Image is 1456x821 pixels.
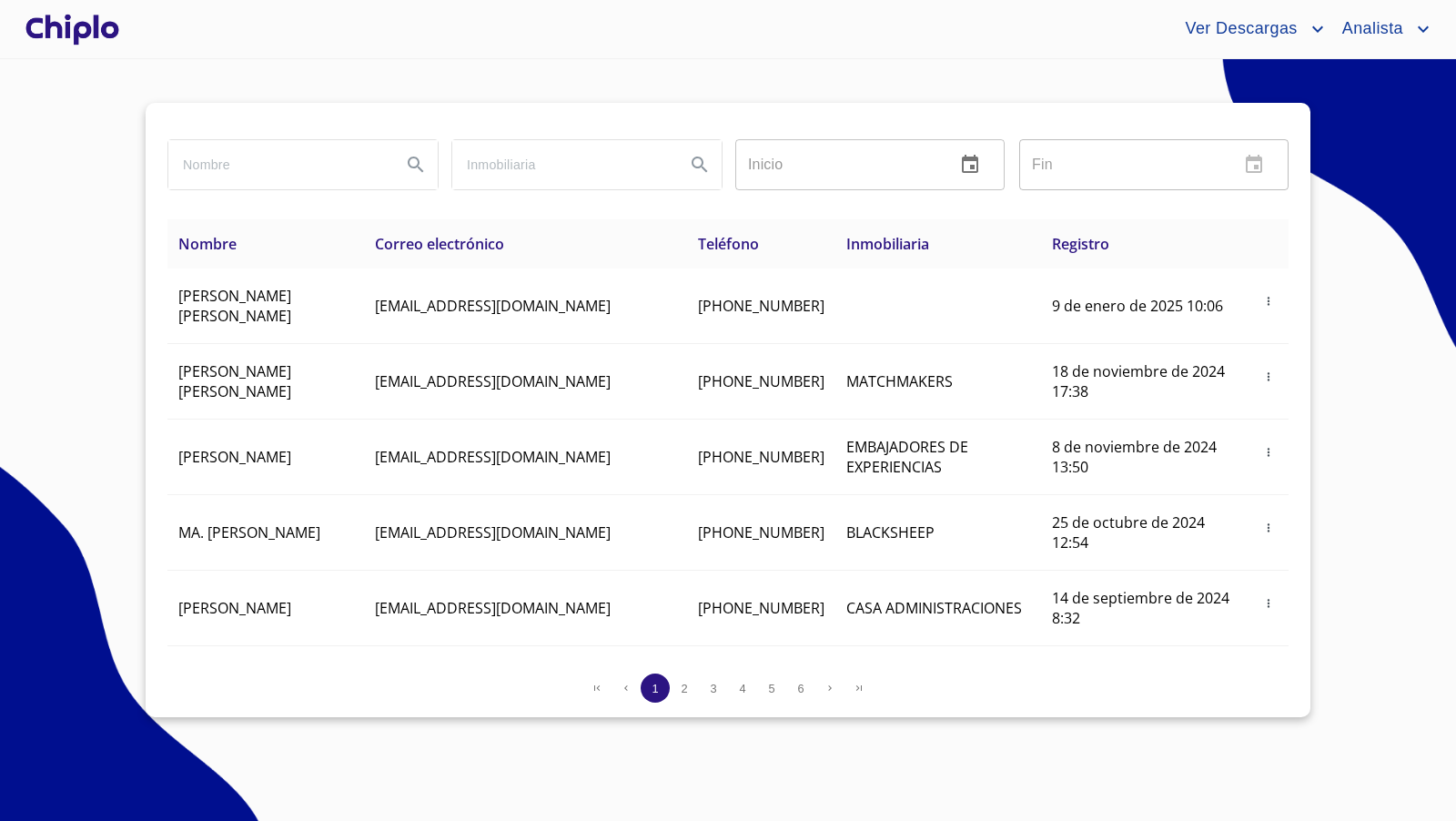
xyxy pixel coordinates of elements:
span: [PHONE_NUMBER] [698,447,824,467]
span: [PERSON_NAME] [178,598,291,618]
span: 1 [652,682,658,695]
span: 8 de noviembre de 2024 13:50 [1052,437,1217,477]
span: [PHONE_NUMBER] [698,598,824,618]
span: 25 de octubre de 2024 12:54 [1052,512,1205,552]
span: [EMAIL_ADDRESS][DOMAIN_NAME] [375,598,611,618]
span: 9 de enero de 2025 10:06 [1052,296,1223,316]
input: search [452,140,671,189]
span: [EMAIL_ADDRESS][DOMAIN_NAME] [375,371,611,391]
span: Correo electrónico [375,234,504,254]
span: EMBAJADORES DE EXPERIENCIAS [846,437,968,477]
span: 4 [739,682,745,695]
span: CASA ADMINISTRACIONES [846,598,1022,618]
span: 5 [768,682,774,695]
span: [EMAIL_ADDRESS][DOMAIN_NAME] [375,296,611,316]
button: 1 [641,674,670,703]
span: Nombre [178,234,237,254]
button: 6 [786,674,815,703]
span: Teléfono [698,234,759,254]
span: [EMAIL_ADDRESS][DOMAIN_NAME] [375,522,611,542]
span: 14 de septiembre de 2024 8:32 [1052,588,1229,628]
span: BLACKSHEEP [846,522,935,542]
span: [PHONE_NUMBER] [698,296,824,316]
span: Ver Descargas [1171,15,1306,44]
span: Registro [1052,234,1109,254]
button: 2 [670,674,699,703]
button: account of current user [1171,15,1328,44]
button: 4 [728,674,757,703]
span: 6 [797,682,804,695]
span: Analista [1329,15,1412,44]
span: 3 [710,682,716,695]
button: Search [394,143,438,187]
span: [PHONE_NUMBER] [698,522,824,542]
button: account of current user [1329,15,1434,44]
span: 18 de noviembre de 2024 17:38 [1052,361,1225,401]
span: Inmobiliaria [846,234,929,254]
button: 5 [757,674,786,703]
span: [PERSON_NAME] [PERSON_NAME] [178,286,291,326]
button: Search [678,143,722,187]
span: [PHONE_NUMBER] [698,371,824,391]
button: 3 [699,674,728,703]
span: 2 [681,682,687,695]
span: [PERSON_NAME] [PERSON_NAME] [178,361,291,401]
span: [PERSON_NAME] [178,447,291,467]
input: search [168,140,387,189]
span: [EMAIL_ADDRESS][DOMAIN_NAME] [375,447,611,467]
span: MATCHMAKERS [846,371,953,391]
span: MA. [PERSON_NAME] [178,522,320,542]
